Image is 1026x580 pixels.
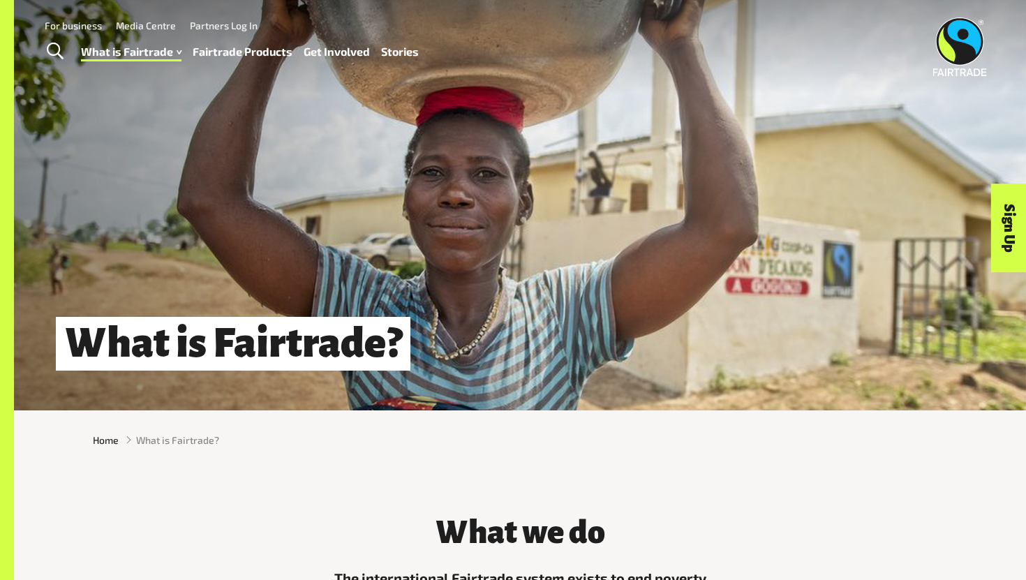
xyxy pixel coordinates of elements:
[311,515,729,550] h3: What we do
[190,20,258,31] a: Partners Log In
[304,42,370,62] a: Get Involved
[381,42,419,62] a: Stories
[193,42,292,62] a: Fairtrade Products
[136,433,219,447] span: What is Fairtrade?
[81,42,181,62] a: What is Fairtrade
[56,317,410,371] h1: What is Fairtrade?
[45,20,102,31] a: For business
[933,17,987,76] img: Fairtrade Australia New Zealand logo
[93,433,119,447] a: Home
[38,34,72,69] a: Toggle Search
[116,20,176,31] a: Media Centre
